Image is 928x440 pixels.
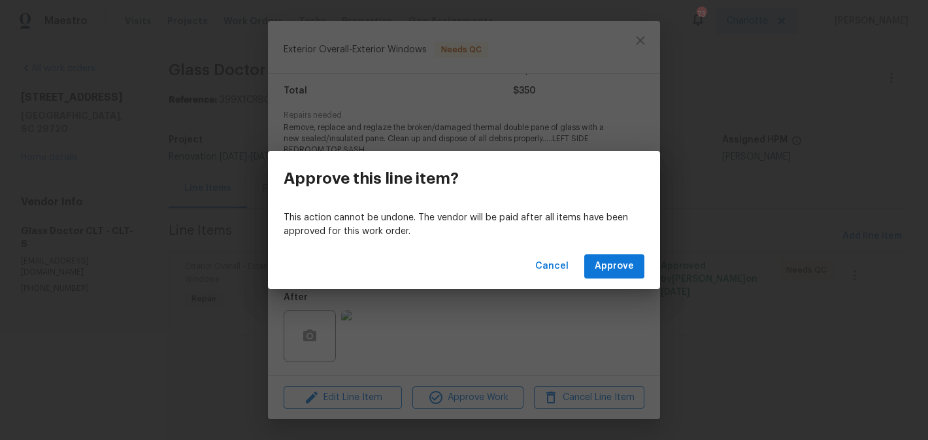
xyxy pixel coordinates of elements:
[284,211,644,239] p: This action cannot be undone. The vendor will be paid after all items have been approved for this...
[535,258,569,275] span: Cancel
[595,258,634,275] span: Approve
[530,254,574,279] button: Cancel
[284,169,459,188] h3: Approve this line item?
[584,254,644,279] button: Approve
